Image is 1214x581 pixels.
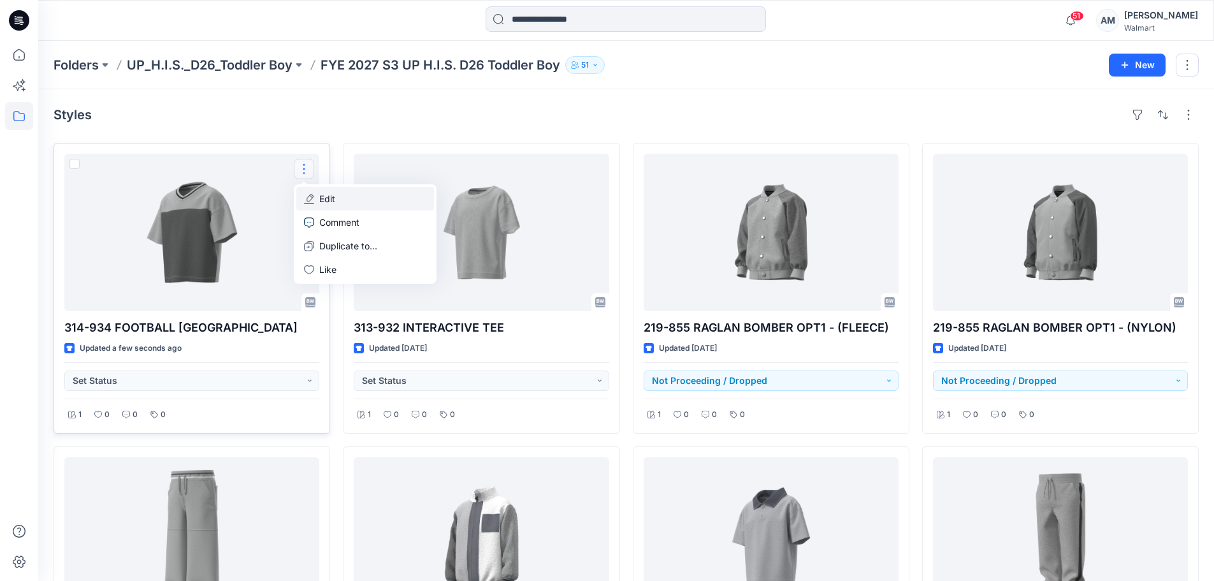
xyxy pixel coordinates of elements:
p: 0 [1029,408,1034,422]
p: Updated [DATE] [369,342,427,355]
button: 51 [565,56,605,74]
div: Walmart [1124,23,1198,33]
a: Folders [54,56,99,74]
p: 0 [133,408,138,422]
p: 1 [947,408,950,422]
p: 0 [161,408,166,422]
a: UP_H.I.S._D26_Toddler Boy [127,56,293,74]
p: 0 [973,408,978,422]
p: 0 [450,408,455,422]
p: Updated a few seconds ago [80,342,182,355]
h4: Styles [54,107,92,122]
button: New [1109,54,1166,77]
p: Like [319,263,336,276]
p: 313-932 INTERACTIVE TEE [354,319,609,337]
p: 1 [368,408,371,422]
p: 51 [581,58,589,72]
div: AM [1096,9,1119,32]
a: Edit [296,187,434,210]
a: 219-855 RAGLAN BOMBER OPT1 - (NYLON) [933,154,1188,311]
p: FYE 2027 S3 UP H.I.S. D26 Toddler Boy [321,56,560,74]
p: 0 [740,408,745,422]
p: Duplicate to... [319,239,377,253]
p: 314-934 FOOTBALL [GEOGRAPHIC_DATA] [64,319,319,337]
p: 1 [658,408,661,422]
a: 219-855 RAGLAN BOMBER OPT1 - (FLEECE) [644,154,899,311]
p: 0 [1001,408,1006,422]
div: [PERSON_NAME] [1124,8,1198,23]
span: 51 [1070,11,1084,21]
p: 0 [684,408,689,422]
p: Updated [DATE] [659,342,717,355]
p: Edit [319,192,335,205]
p: 0 [712,408,717,422]
p: 1 [78,408,82,422]
p: 219-855 RAGLAN BOMBER OPT1 - (FLEECE) [644,319,899,337]
a: 314-934 FOOTBALL JERSEY [64,154,319,311]
a: 313-932 INTERACTIVE TEE [354,154,609,311]
p: Comment [319,216,359,229]
p: 0 [394,408,399,422]
p: Updated [DATE] [948,342,1006,355]
p: 0 [105,408,110,422]
p: 0 [422,408,427,422]
p: 219-855 RAGLAN BOMBER OPT1 - (NYLON) [933,319,1188,337]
